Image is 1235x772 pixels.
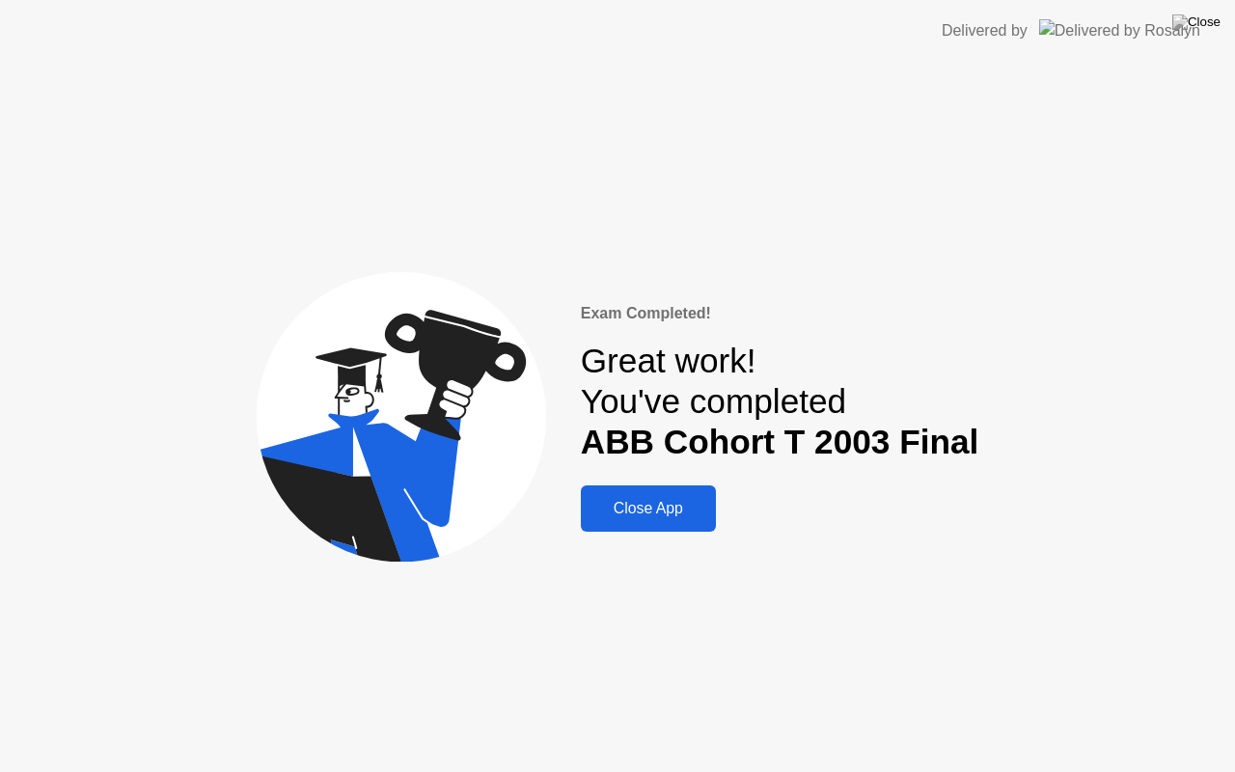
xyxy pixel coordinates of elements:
[581,423,979,460] b: ABB Cohort T 2003 Final
[1172,14,1221,30] img: Close
[581,341,979,463] div: Great work! You've completed
[581,302,979,325] div: Exam Completed!
[942,19,1028,42] div: Delivered by
[581,485,716,532] button: Close App
[1039,19,1200,41] img: Delivered by Rosalyn
[587,500,710,517] div: Close App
